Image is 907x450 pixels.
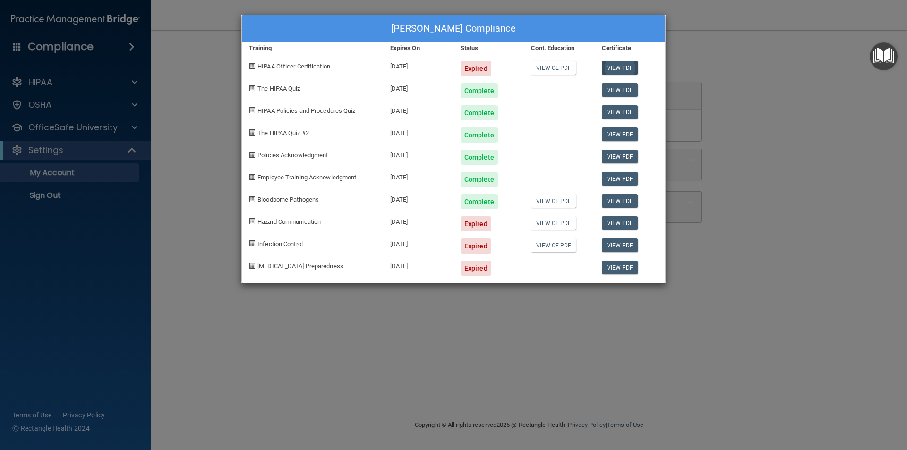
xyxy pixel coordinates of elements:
[602,261,638,274] a: View PDF
[461,127,498,143] div: Complete
[461,105,498,120] div: Complete
[383,165,453,187] div: [DATE]
[242,42,383,54] div: Training
[257,129,309,136] span: The HIPAA Quiz #2
[461,194,498,209] div: Complete
[461,216,491,231] div: Expired
[602,238,638,252] a: View PDF
[453,42,524,54] div: Status
[383,254,453,276] div: [DATE]
[257,263,343,270] span: [MEDICAL_DATA] Preparedness
[257,196,319,203] span: Bloodborne Pathogens
[383,209,453,231] div: [DATE]
[383,76,453,98] div: [DATE]
[602,61,638,75] a: View PDF
[383,54,453,76] div: [DATE]
[531,61,576,75] a: View CE PDF
[257,240,303,247] span: Infection Control
[531,216,576,230] a: View CE PDF
[383,98,453,120] div: [DATE]
[257,63,330,70] span: HIPAA Officer Certification
[242,15,665,42] div: [PERSON_NAME] Compliance
[257,85,300,92] span: The HIPAA Quiz
[461,150,498,165] div: Complete
[602,127,638,141] a: View PDF
[531,238,576,252] a: View CE PDF
[744,383,896,421] iframe: Drift Widget Chat Controller
[602,105,638,119] a: View PDF
[602,172,638,186] a: View PDF
[602,216,638,230] a: View PDF
[461,172,498,187] div: Complete
[383,120,453,143] div: [DATE]
[383,42,453,54] div: Expires On
[383,231,453,254] div: [DATE]
[383,143,453,165] div: [DATE]
[602,150,638,163] a: View PDF
[602,83,638,97] a: View PDF
[461,61,491,76] div: Expired
[461,238,491,254] div: Expired
[524,42,594,54] div: Cont. Education
[461,261,491,276] div: Expired
[531,194,576,208] a: View CE PDF
[257,107,355,114] span: HIPAA Policies and Procedures Quiz
[595,42,665,54] div: Certificate
[257,152,328,159] span: Policies Acknowledgment
[383,187,453,209] div: [DATE]
[870,42,898,70] button: Open Resource Center
[257,218,321,225] span: Hazard Communication
[257,174,356,181] span: Employee Training Acknowledgment
[461,83,498,98] div: Complete
[602,194,638,208] a: View PDF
